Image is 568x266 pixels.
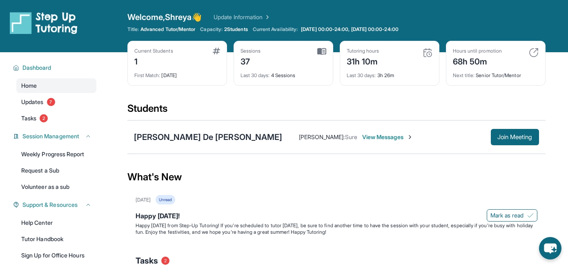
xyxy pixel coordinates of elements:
[214,13,271,21] a: Update Information
[40,114,48,122] span: 2
[253,26,298,33] span: Current Availability:
[16,215,96,230] a: Help Center
[134,67,220,79] div: [DATE]
[241,67,326,79] div: 4 Sessions
[136,222,537,235] p: Happy [DATE] from Step-Up Tutoring! If you're scheduled to tutor [DATE], be sure to find another ...
[263,13,271,21] img: Chevron Right
[16,248,96,263] a: Sign Up for Office Hours
[134,48,173,54] div: Current Students
[490,211,524,219] span: Mark as read
[453,48,502,54] div: Hours until promotion
[487,209,537,222] button: Mark as read
[345,133,357,140] span: Sure
[347,54,379,67] div: 31h 10m
[16,147,96,162] a: Weekly Progress Report
[19,132,91,140] button: Session Management
[213,48,220,54] img: card
[539,237,561,259] button: chat-button
[423,48,432,58] img: card
[136,197,151,203] div: [DATE]
[241,48,261,54] div: Sessions
[16,95,96,109] a: Updates7
[21,98,44,106] span: Updates
[21,82,37,90] span: Home
[453,54,502,67] div: 68h 50m
[21,114,36,122] span: Tasks
[362,133,413,141] span: View Messages
[127,159,546,195] div: What's New
[134,72,160,78] span: First Match :
[19,201,91,209] button: Support & Resources
[407,134,413,140] img: Chevron-Right
[347,72,376,78] span: Last 30 days :
[134,131,283,143] div: [PERSON_NAME] De [PERSON_NAME]
[453,72,475,78] span: Next title :
[19,64,91,72] button: Dashboard
[299,26,400,33] a: [DATE] 00:00-24:00, [DATE] 00:00-24:00
[22,64,51,72] span: Dashboard
[241,54,261,67] div: 37
[16,163,96,178] a: Request a Sub
[161,257,169,265] span: 2
[453,67,539,79] div: Senior Tutor/Mentor
[127,11,202,23] span: Welcome, Shreya 👋
[16,180,96,194] a: Volunteer as a sub
[140,26,195,33] span: Advanced Tutor/Mentor
[16,111,96,126] a: Tasks2
[491,129,539,145] button: Join Meeting
[22,132,79,140] span: Session Management
[10,11,78,34] img: logo
[200,26,223,33] span: Capacity:
[317,48,326,55] img: card
[301,26,399,33] span: [DATE] 00:00-24:00, [DATE] 00:00-24:00
[22,201,78,209] span: Support & Resources
[224,26,248,33] span: 2 Students
[136,211,537,222] div: Happy [DATE]!
[527,212,534,219] img: Mark as read
[156,195,175,204] div: Unread
[47,98,55,106] span: 7
[127,102,546,120] div: Students
[127,26,139,33] span: Title:
[497,135,532,140] span: Join Meeting
[241,72,270,78] span: Last 30 days :
[347,48,379,54] div: Tutoring hours
[529,48,539,58] img: card
[16,78,96,93] a: Home
[347,67,432,79] div: 3h 26m
[134,54,173,67] div: 1
[299,133,345,140] span: [PERSON_NAME] :
[16,232,96,246] a: Tutor Handbook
